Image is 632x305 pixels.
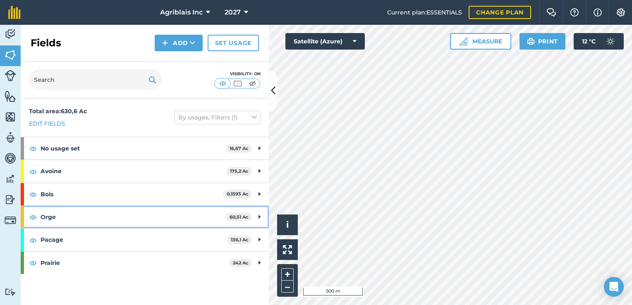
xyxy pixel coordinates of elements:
[5,28,16,41] img: svg+xml;base64,PD94bWwgdmVyc2lvbj0iMS4wIiBlbmNvZGluZz0idXRmLTgiPz4KPCEtLSBHZW5lcmF0b3I6IEFkb2JlIE...
[21,206,269,228] div: Orge60,51 Ac
[231,237,249,243] strong: 136,1 Ac
[29,212,37,222] img: svg+xml;base64,PHN2ZyB4bWxucz0iaHR0cDovL3d3dy53My5vcmcvMjAwMC9zdmciIHdpZHRoPSIxOCIgaGVpZ2h0PSIyNC...
[208,35,259,51] a: Set usage
[155,35,203,51] button: Add
[41,137,226,160] strong: No usage set
[29,235,37,245] img: svg+xml;base64,PHN2ZyB4bWxucz0iaHR0cDovL3d3dy53My5vcmcvMjAwMC9zdmciIHdpZHRoPSIxOCIgaGVpZ2h0PSIyNC...
[29,167,37,176] img: svg+xml;base64,PHN2ZyB4bWxucz0iaHR0cDovL3d3dy53My5vcmcvMjAwMC9zdmciIHdpZHRoPSIxOCIgaGVpZ2h0PSIyNC...
[41,252,229,274] strong: Prairie
[616,8,626,17] img: A cog icon
[527,36,535,46] img: svg+xml;base64,PHN2ZyB4bWxucz0iaHR0cDovL3d3dy53My5vcmcvMjAwMC9zdmciIHdpZHRoPSIxOSIgaGVpZ2h0PSIyNC...
[5,193,16,206] img: svg+xml;base64,PD94bWwgdmVyc2lvbj0iMS4wIiBlbmNvZGluZz0idXRmLTgiPz4KPCEtLSBHZW5lcmF0b3I6IEFkb2JlIE...
[8,6,21,19] img: fieldmargin Logo
[5,173,16,185] img: svg+xml;base64,PD94bWwgdmVyc2lvbj0iMS4wIiBlbmNvZGluZz0idXRmLTgiPz4KPCEtLSBHZW5lcmF0b3I6IEFkb2JlIE...
[5,152,16,164] img: svg+xml;base64,PD94bWwgdmVyc2lvbj0iMS4wIiBlbmNvZGluZz0idXRmLTgiPz4KPCEtLSBHZW5lcmF0b3I6IEFkb2JlIE...
[21,137,269,160] div: No usage set16,67 Ac
[41,183,223,205] strong: Bois
[232,79,243,88] img: svg+xml;base64,PHN2ZyB4bWxucz0iaHR0cDovL3d3dy53My5vcmcvMjAwMC9zdmciIHdpZHRoPSI1MCIgaGVpZ2h0PSI0MC...
[41,160,226,182] strong: Avoine
[225,7,241,17] span: 2027
[450,33,511,50] button: Measure
[387,8,462,17] span: Current plan : ESSENTIALS
[281,281,294,293] button: –
[570,8,579,17] img: A question mark icon
[41,229,227,251] strong: Pacage
[29,70,161,90] input: Search
[21,229,269,251] div: Pacage136,1 Ac
[148,75,156,85] img: svg+xml;base64,PHN2ZyB4bWxucz0iaHR0cDovL3d3dy53My5vcmcvMjAwMC9zdmciIHdpZHRoPSIxOSIgaGVpZ2h0PSIyNC...
[218,79,228,88] img: svg+xml;base64,PHN2ZyB4bWxucz0iaHR0cDovL3d3dy53My5vcmcvMjAwMC9zdmciIHdpZHRoPSI1MCIgaGVpZ2h0PSI0MC...
[233,260,249,266] strong: 242 Ac
[214,71,261,77] div: Visibility: On
[160,7,203,17] span: Agriblais Inc
[31,36,61,50] h2: Fields
[459,37,467,45] img: Ruler icon
[5,49,16,61] img: svg+xml;base64,PHN2ZyB4bWxucz0iaHR0cDovL3d3dy53My5vcmcvMjAwMC9zdmciIHdpZHRoPSI1NiIgaGVpZ2h0PSI2MC...
[285,33,365,50] button: Satellite (Azure)
[175,111,261,124] button: By usages, Filters (1)
[582,33,596,50] span: 12 ° C
[574,33,624,50] button: 12 °C
[21,183,269,205] div: Bois0,1593 Ac
[29,107,87,115] strong: Total area : 630,6 Ac
[277,214,298,235] button: i
[29,258,37,268] img: svg+xml;base64,PHN2ZyB4bWxucz0iaHR0cDovL3d3dy53My5vcmcvMjAwMC9zdmciIHdpZHRoPSIxOCIgaGVpZ2h0PSIyNC...
[5,288,16,296] img: svg+xml;base64,PD94bWwgdmVyc2lvbj0iMS4wIiBlbmNvZGluZz0idXRmLTgiPz4KPCEtLSBHZW5lcmF0b3I6IEFkb2JlIE...
[247,79,258,88] img: svg+xml;base64,PHN2ZyB4bWxucz0iaHR0cDovL3d3dy53My5vcmcvMjAwMC9zdmciIHdpZHRoPSI1MCIgaGVpZ2h0PSI0MC...
[283,245,292,254] img: Four arrows, one pointing top left, one top right, one bottom right and the last bottom left
[469,6,531,19] a: Change plan
[162,38,168,48] img: svg+xml;base64,PHN2ZyB4bWxucz0iaHR0cDovL3d3dy53My5vcmcvMjAwMC9zdmciIHdpZHRoPSIxNCIgaGVpZ2h0PSIyNC...
[41,206,226,228] strong: Orge
[5,70,16,81] img: svg+xml;base64,PD94bWwgdmVyc2lvbj0iMS4wIiBlbmNvZGluZz0idXRmLTgiPz4KPCEtLSBHZW5lcmF0b3I6IEFkb2JlIE...
[29,119,65,128] a: Edit fields
[602,33,619,50] img: svg+xml;base64,PD94bWwgdmVyc2lvbj0iMS4wIiBlbmNvZGluZz0idXRmLTgiPz4KPCEtLSBHZW5lcmF0b3I6IEFkb2JlIE...
[230,168,249,174] strong: 175,2 Ac
[286,219,289,230] span: i
[29,143,37,153] img: svg+xml;base64,PHN2ZyB4bWxucz0iaHR0cDovL3d3dy53My5vcmcvMjAwMC9zdmciIHdpZHRoPSIxOCIgaGVpZ2h0PSIyNC...
[5,111,16,123] img: svg+xml;base64,PHN2ZyB4bWxucz0iaHR0cDovL3d3dy53My5vcmcvMjAwMC9zdmciIHdpZHRoPSI1NiIgaGVpZ2h0PSI2MC...
[29,189,37,199] img: svg+xml;base64,PHN2ZyB4bWxucz0iaHR0cDovL3d3dy53My5vcmcvMjAwMC9zdmciIHdpZHRoPSIxOCIgaGVpZ2h0PSIyNC...
[604,277,624,297] div: Open Intercom Messenger
[5,214,16,226] img: svg+xml;base64,PD94bWwgdmVyc2lvbj0iMS4wIiBlbmNvZGluZz0idXRmLTgiPz4KPCEtLSBHZW5lcmF0b3I6IEFkb2JlIE...
[594,7,602,17] img: svg+xml;base64,PHN2ZyB4bWxucz0iaHR0cDovL3d3dy53My5vcmcvMjAwMC9zdmciIHdpZHRoPSIxNyIgaGVpZ2h0PSIxNy...
[227,191,249,197] strong: 0,1593 Ac
[546,8,556,17] img: Two speech bubbles overlapping with the left bubble in the forefront
[281,268,294,281] button: +
[5,90,16,102] img: svg+xml;base64,PHN2ZyB4bWxucz0iaHR0cDovL3d3dy53My5vcmcvMjAwMC9zdmciIHdpZHRoPSI1NiIgaGVpZ2h0PSI2MC...
[21,252,269,274] div: Prairie242 Ac
[230,145,249,151] strong: 16,67 Ac
[230,214,249,220] strong: 60,51 Ac
[519,33,566,50] button: Print
[5,131,16,144] img: svg+xml;base64,PD94bWwgdmVyc2lvbj0iMS4wIiBlbmNvZGluZz0idXRmLTgiPz4KPCEtLSBHZW5lcmF0b3I6IEFkb2JlIE...
[21,160,269,182] div: Avoine175,2 Ac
